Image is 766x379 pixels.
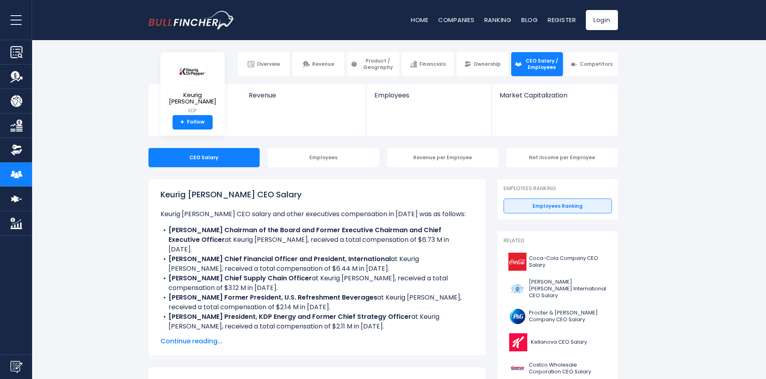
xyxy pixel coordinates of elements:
b: [PERSON_NAME] President, KDP Energy and Former Chief Strategy Officer [169,312,411,321]
a: Coca-Cola Company CEO Salary [504,251,612,273]
a: Employees [366,84,491,113]
a: Financials [402,52,454,76]
a: Companies [438,16,475,24]
span: Procter & [PERSON_NAME] Company CEO Salary [529,310,607,323]
a: Ranking [484,16,512,24]
p: Related [504,237,612,244]
img: bullfincher logo [148,11,235,29]
a: Home [411,16,429,24]
a: +Follow [173,115,213,130]
li: at Keurig [PERSON_NAME], received a total compensation of $3.12 M in [DATE]. [161,274,473,293]
div: Revenue per Employee [387,148,499,167]
span: CEO Salary / Employees [524,58,559,70]
span: Keurig [PERSON_NAME] [167,92,218,105]
span: Market Capitalization [500,91,609,99]
a: Blog [521,16,538,24]
span: Continue reading... [161,336,473,346]
img: Ownership [10,144,22,156]
div: Employees [268,148,379,167]
span: Coca-Cola Company CEO Salary [529,255,607,269]
b: [PERSON_NAME] Former President, U.S. Refreshment Beverages [169,293,377,302]
strong: + [180,119,184,126]
div: Net Income per Employee [506,148,618,167]
a: Go to homepage [148,11,235,29]
span: Overview [257,61,280,67]
span: Revenue [312,61,334,67]
b: [PERSON_NAME] Chief Supply Chain Officer [169,274,312,283]
a: Kellanova CEO Salary [504,331,612,353]
b: [PERSON_NAME] Chairman of the Board and Former Executive Chairman and Chief Executive Officer [169,225,441,244]
a: CEO Salary / Employees [511,52,563,76]
span: Ownership [473,61,501,67]
span: Kellanova CEO Salary [531,339,587,346]
li: at Keurig [PERSON_NAME], received a total compensation of $6.73 M in [DATE]. [161,225,473,254]
a: Employees Ranking [504,199,612,214]
img: KO logo [508,253,526,271]
a: Register [548,16,576,24]
li: at Keurig [PERSON_NAME], received a total compensation of $2.14 M in [DATE]. [161,293,473,312]
a: Procter & [PERSON_NAME] Company CEO Salary [504,305,612,327]
div: CEO Salary [148,148,260,167]
span: Employees [374,91,483,99]
span: Financials [419,61,446,67]
img: PM logo [508,280,526,298]
a: [PERSON_NAME] [PERSON_NAME] International CEO Salary [504,277,612,301]
p: Employees Ranking [504,185,612,192]
span: Costco Wholesale Corporation CEO Salary [529,362,607,375]
span: Competitors [580,61,613,67]
a: Login [586,10,618,30]
a: Revenue [241,84,366,113]
b: [PERSON_NAME] Chief Financial Officer and President, International [169,254,391,263]
li: at Keurig [PERSON_NAME], received a total compensation of $2.11 M in [DATE]. [161,312,473,331]
img: K logo [508,333,528,351]
h1: Keurig [PERSON_NAME] CEO Salary [161,188,473,201]
a: Market Capitalization [492,84,617,113]
span: Product / Geography [360,58,395,70]
a: Ownership [457,52,508,76]
p: Keurig [PERSON_NAME] CEO salary and other executives compensation in [DATE] was as follows: [161,209,473,219]
a: Revenue [293,52,344,76]
a: Competitors [566,52,618,76]
a: Keurig [PERSON_NAME] KDP [167,59,219,115]
small: KDP [167,107,218,114]
a: Overview [238,52,290,76]
img: PG logo [508,307,526,325]
img: COST logo [508,359,526,377]
li: at Keurig [PERSON_NAME], received a total compensation of $6.44 M in [DATE]. [161,254,473,274]
a: Product / Geography [347,52,399,76]
span: [PERSON_NAME] [PERSON_NAME] International CEO Salary [529,279,607,299]
span: Revenue [249,91,358,99]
